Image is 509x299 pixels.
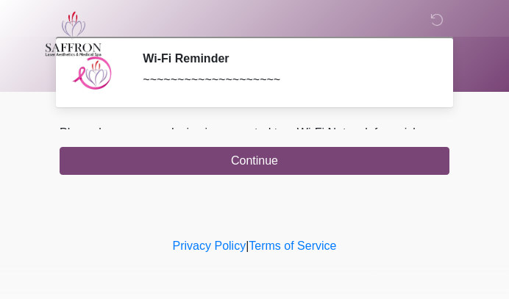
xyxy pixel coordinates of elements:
div: ~~~~~~~~~~~~~~~~~~~~ [143,71,427,89]
img: Agent Avatar [71,51,115,96]
a: Privacy Policy [173,239,246,252]
button: Continue [60,147,449,175]
a: Terms of Service [249,239,336,252]
a: | [246,239,249,252]
p: Please be sure your device is connected to a Wi-Fi Network for quicker service. [60,124,449,159]
img: Saffron Laser Aesthetics and Medical Spa Logo [45,11,102,57]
